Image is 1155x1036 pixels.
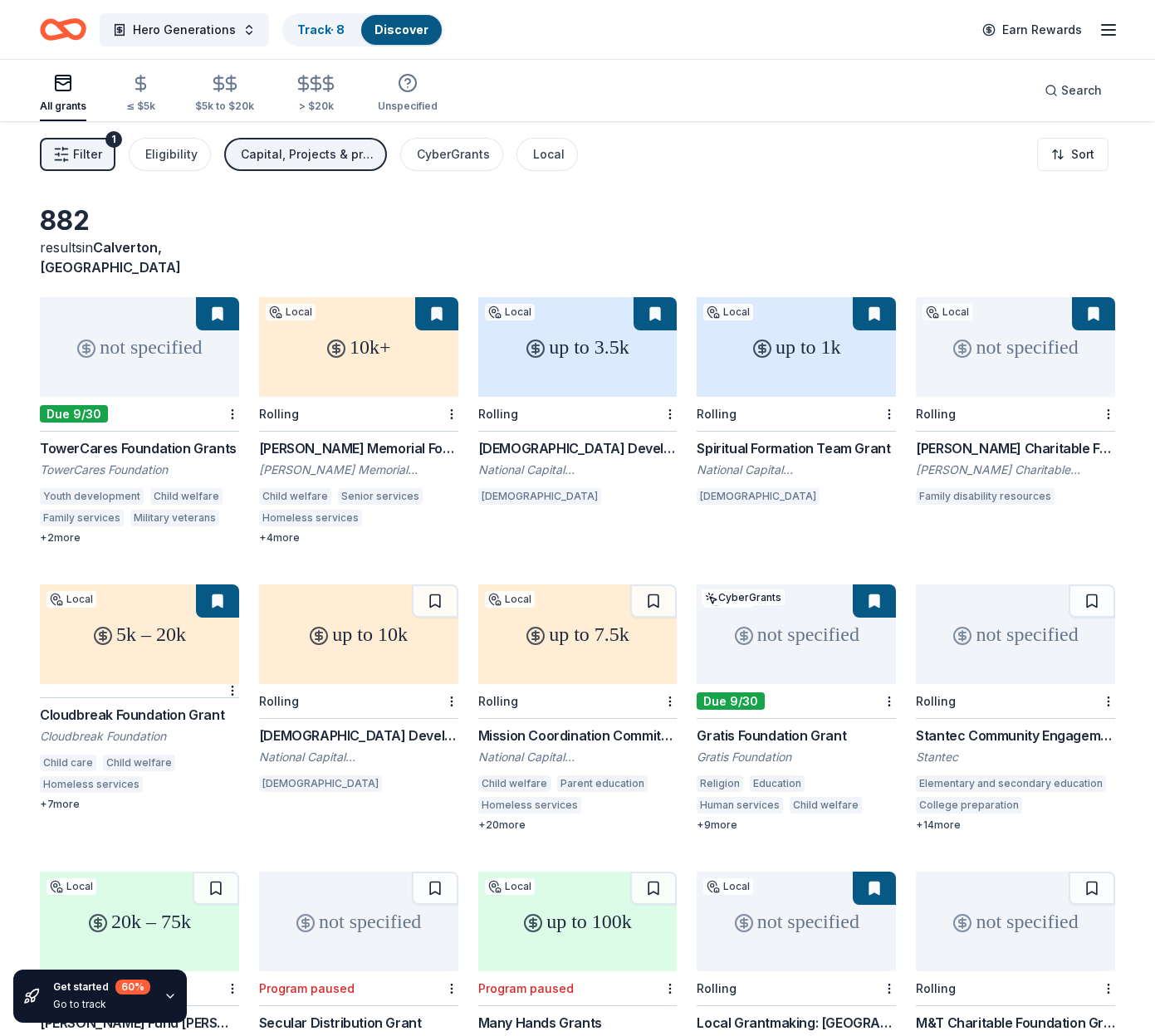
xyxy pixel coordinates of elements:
div: Program paused [478,981,574,995]
div: Rolling [259,407,299,421]
div: Get started [53,980,150,994]
div: 882 [40,204,239,237]
div: National Capital [DEMOGRAPHIC_DATA] [259,749,458,765]
div: 60 % [115,980,150,994]
div: 20k – 75k [40,872,239,971]
a: Discover [374,22,428,37]
div: National Capital [DEMOGRAPHIC_DATA] [478,749,678,765]
div: Due 9/30 [40,405,108,423]
div: [DEMOGRAPHIC_DATA] [259,775,382,792]
div: Mission Coordination Committee Grants: Local Mission Grant [478,726,678,745]
div: + 2 more [40,531,239,545]
div: Rolling [916,407,956,421]
button: Track· 8Discover [282,13,443,46]
div: Many Hands Grants [478,1013,678,1033]
div: not specified [259,872,458,971]
div: All grants [40,100,86,113]
span: Sort [1071,144,1094,164]
div: Local [533,144,565,164]
button: Filter1 [40,138,115,171]
div: Local [703,304,753,320]
button: Local [516,138,578,171]
div: Gratis Foundation [697,749,896,765]
div: Homeless services [478,797,581,814]
div: Gratis Foundation Grant [697,726,896,745]
div: Human services [697,797,783,814]
div: Stantec [916,749,1115,765]
button: ≤ $5k [126,67,155,121]
div: + 7 more [40,798,239,811]
div: TowerCares Foundation [40,462,239,478]
div: Local [923,304,972,320]
div: up to 3.5k [478,297,678,397]
a: Earn Rewards [972,15,1092,45]
div: Adult literacy [369,510,440,526]
div: Due 9/30 [697,692,765,710]
a: not specifiedDue 9/30TowerCares Foundation GrantsTowerCares FoundationYouth developmentChild welf... [40,297,239,545]
div: M&T Charitable Foundation Grants [916,1013,1115,1033]
button: Eligibility [129,138,211,171]
span: Search [1061,81,1102,100]
span: Filter [73,144,102,164]
div: Homeless services [40,776,143,793]
div: Parent education [557,775,648,792]
div: Spiritual Formation Team Grant [697,438,896,458]
div: $5k to $20k [195,100,254,113]
div: Local [46,591,96,608]
div: not specified [916,872,1115,971]
div: Rolling [697,981,737,995]
a: 5k – 20kLocalCloudbreak Foundation GrantCloudbreak FoundationChild careChild welfareHomeless serv... [40,584,239,811]
div: Local [703,878,753,895]
div: [PERSON_NAME] Memorial Foundation [259,462,458,478]
div: up to 100k [478,872,678,971]
button: Hero Generations [100,13,269,46]
div: Local [485,878,535,895]
div: Rolling [916,694,956,708]
div: Rolling [259,694,299,708]
div: Education [750,775,805,792]
div: not specified [697,584,896,684]
div: Family disability resources [916,488,1055,505]
div: Elementary and secondary education [916,775,1106,792]
a: 10k+LocalRolling[PERSON_NAME] Memorial Foundation Grants[PERSON_NAME] Memorial FoundationChild we... [259,297,458,545]
a: Home [40,10,86,49]
a: up to 1kLocalRollingSpiritual Formation Team GrantNational Capital [DEMOGRAPHIC_DATA][DEMOGRAPHIC... [697,297,896,510]
div: College preparation [916,797,1022,814]
a: up to 3.5kLocalRolling[DEMOGRAPHIC_DATA] Development Committee Grants: Equipping Congregations fo... [478,297,678,510]
div: [DEMOGRAPHIC_DATA] [697,488,820,505]
a: up to 7.5kLocalRollingMission Coordination Committee Grants: Local Mission GrantNational Capital ... [478,584,678,832]
div: Secular Distribution Grant [259,1013,458,1033]
div: Local [485,591,535,608]
div: Local Grantmaking: [GEOGRAPHIC_DATA] [697,1013,896,1033]
a: not specifiedLocalRolling[PERSON_NAME] Charitable Foundation Grant[PERSON_NAME] Charitable Founda... [916,297,1115,510]
a: not specifiedLocalCyberGrantsDue 9/30Gratis Foundation GrantGratis FoundationReligionEducationHum... [697,584,896,832]
div: [PERSON_NAME] Memorial Foundation Grants [259,438,458,458]
div: Child welfare [478,775,551,792]
div: + 4 more [259,531,458,545]
div: + 14 more [916,819,1115,832]
div: Program paused [259,981,355,995]
div: up to 7.5k [478,584,678,684]
div: Rolling [478,407,518,421]
div: not specified [40,297,239,397]
span: in [40,239,181,276]
div: 10k+ [259,297,458,397]
div: not specified [697,872,896,971]
div: Unspecified [378,100,438,113]
div: ≤ $5k [126,100,155,113]
a: not specifiedRollingStantec Community Engagement GrantStantecElementary and secondary educationCo... [916,584,1115,832]
div: Family services [40,510,124,526]
div: Youth development [40,488,144,505]
button: Unspecified [378,66,438,121]
div: National Capital [DEMOGRAPHIC_DATA] [697,462,896,478]
div: Cloudbreak Foundation Grant [40,705,239,725]
button: > $20k [294,67,338,121]
div: Rolling [697,407,737,421]
div: National Capital [DEMOGRAPHIC_DATA] [478,462,678,478]
div: > $20k [294,100,338,113]
span: Hero Generations [133,20,236,40]
div: Child care [40,755,96,771]
div: [PERSON_NAME] Charitable Foundation Grant [916,438,1115,458]
span: Calverton, [GEOGRAPHIC_DATA] [40,239,181,276]
div: [DEMOGRAPHIC_DATA] [478,488,601,505]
